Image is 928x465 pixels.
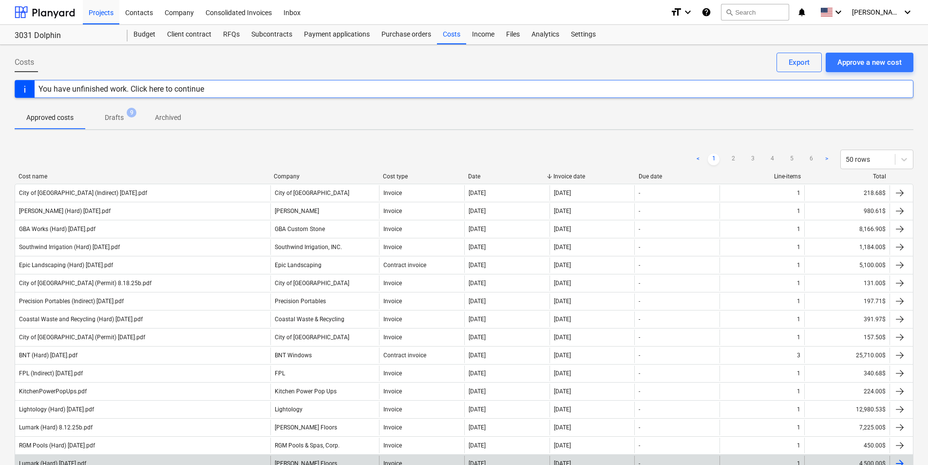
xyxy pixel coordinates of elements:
div: Lightology (Hard) [DATE].pdf [19,406,94,413]
div: Export [789,56,810,69]
div: [DATE] [469,280,486,287]
p: Archived [155,113,181,123]
div: - [639,370,640,377]
span: 9 [127,108,136,117]
div: Invoice [383,226,402,232]
div: 450.00$ [804,438,890,453]
div: [DATE] [554,406,571,413]
div: 1 [797,442,800,449]
div: [PERSON_NAME] (Hard) [DATE].pdf [19,208,111,214]
div: Invoice [383,406,402,413]
div: Invoice [383,334,402,341]
div: City of [GEOGRAPHIC_DATA] (Indirect) [DATE].pdf [19,190,147,196]
div: 3 [797,352,800,359]
button: Search [721,4,789,20]
div: FPL [275,370,285,377]
div: [DATE] [469,406,486,413]
div: Southwind Irrigation, INC. [275,244,342,251]
div: GBA Custom Stone [275,226,325,232]
div: [DATE] [554,442,571,449]
i: keyboard_arrow_down [833,6,844,18]
div: 1 [797,298,800,305]
div: Invoice [383,244,402,251]
div: - [639,244,640,251]
a: Next page [821,154,833,165]
a: Page 2 [727,154,739,165]
div: Invoice [383,280,402,287]
div: Invoice [383,442,402,449]
div: 131.00$ [804,275,890,291]
span: search [725,8,733,16]
span: Costs [15,57,34,68]
div: RGM Pools (Hard) [DATE].pdf [19,442,95,449]
div: [DATE] [554,226,571,232]
div: [DATE] [469,424,486,431]
a: Subcontracts [246,25,298,44]
div: 1,184.00$ [804,239,890,255]
a: Page 5 [786,154,797,165]
div: City of [GEOGRAPHIC_DATA] [275,334,349,341]
div: 157.50$ [804,329,890,345]
a: Payment applications [298,25,376,44]
button: Export [776,53,822,72]
div: 1 [797,262,800,269]
i: keyboard_arrow_down [902,6,913,18]
div: Cost name [19,173,266,180]
div: Chat Widget [879,418,928,465]
a: Page 1 is your current page [708,154,720,165]
div: - [639,280,640,287]
div: - [639,388,640,395]
a: Purchase orders [376,25,437,44]
div: 1 [797,424,800,431]
div: 391.97$ [804,311,890,327]
div: - [639,316,640,323]
div: [DATE] [554,262,571,269]
a: Client contract [161,25,217,44]
div: You have unfinished work. Click here to continue [38,84,204,94]
div: [DATE] [469,442,486,449]
span: [PERSON_NAME] [852,8,901,16]
div: 1 [797,388,800,395]
div: 5,100.00$ [804,257,890,273]
div: 1 [797,406,800,413]
div: [DATE] [469,334,486,341]
div: [DATE] [469,208,486,214]
div: Invoice [383,388,402,395]
div: [DATE] [469,316,486,323]
div: - [639,226,640,232]
a: Costs [437,25,466,44]
div: City of [GEOGRAPHIC_DATA] (Permit) 8.18.25b.pdf [19,280,152,287]
div: GBA Works (Hard) [DATE].pdf [19,226,95,232]
div: [DATE] [469,370,486,377]
div: 1 [797,334,800,341]
div: RFQs [217,25,246,44]
div: 1 [797,226,800,232]
a: Page 4 [766,154,778,165]
a: Analytics [526,25,565,44]
div: [DATE] [469,388,486,395]
div: [DATE] [554,208,571,214]
a: Income [466,25,500,44]
div: - [639,208,640,214]
div: Coastal Waste and Recycling (Hard) [DATE].pdf [19,316,143,323]
div: 224.00$ [804,384,890,399]
div: 1 [797,244,800,251]
div: Date [468,173,546,180]
div: Invoice [383,190,402,196]
div: [DATE] [469,244,486,251]
div: Line-items [723,173,801,180]
a: Files [500,25,526,44]
a: Page 3 [747,154,758,165]
div: [DATE] [469,190,486,196]
div: [DATE] [469,352,486,359]
div: - [639,406,640,413]
button: Approve a new cost [826,53,913,72]
div: [DATE] [554,244,571,251]
div: [DATE] [469,298,486,305]
div: [DATE] [554,316,571,323]
div: Invoice [383,424,402,431]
